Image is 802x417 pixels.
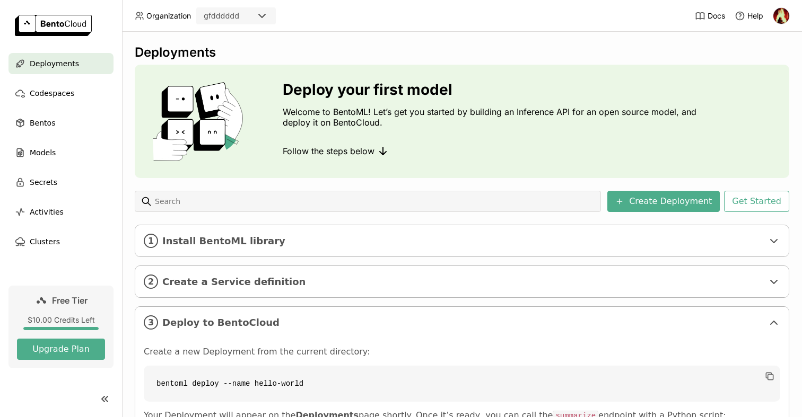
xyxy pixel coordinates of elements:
span: Models [30,146,56,159]
a: Deployments [8,53,114,74]
span: Follow the steps below [283,146,374,156]
a: Secrets [8,172,114,193]
p: Welcome to BentoML! Let’s get you started by building an Inference API for an open source model, ... [283,107,702,128]
img: cover onboarding [143,82,257,161]
a: Free Tier$10.00 Credits LeftUpgrade Plan [8,286,114,368]
span: Docs [708,11,725,21]
i: 3 [144,315,158,330]
span: Clusters [30,235,60,248]
span: Install BentoML library [162,235,763,247]
span: Secrets [30,176,57,189]
button: Create Deployment [607,191,720,212]
div: 3Deploy to BentoCloud [135,307,789,338]
span: Help [747,11,763,21]
a: Clusters [8,231,114,252]
img: logo [15,15,92,36]
div: Deployments [135,45,789,60]
span: Deploy to BentoCloud [162,317,763,329]
input: Search [154,193,597,210]
div: 2Create a Service definition [135,266,789,297]
a: Activities [8,201,114,223]
span: Bentos [30,117,55,129]
span: Activities [30,206,64,218]
img: ddfg fgddd [773,8,789,24]
div: 1Install BentoML library [135,225,789,256]
span: Codespaces [30,87,74,100]
i: 1 [144,234,158,248]
div: gfdddddd [204,11,239,21]
a: Codespaces [8,83,114,104]
i: 2 [144,274,158,289]
span: Create a Service definition [162,276,763,288]
code: bentoml deploy --name hello-world [144,366,780,402]
h3: Deploy your first model [283,81,702,98]
a: Docs [695,11,725,21]
p: Create a new Deployment from the current directory: [144,347,780,357]
button: Get Started [724,191,789,212]
input: Selected gfdddddd. [240,11,241,22]
a: Bentos [8,112,114,134]
span: Free Tier [52,295,88,306]
span: Deployments [30,57,79,70]
button: Upgrade Plan [17,339,105,360]
span: Organization [146,11,191,21]
a: Models [8,142,114,163]
div: Help [735,11,763,21]
div: $10.00 Credits Left [17,315,105,325]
